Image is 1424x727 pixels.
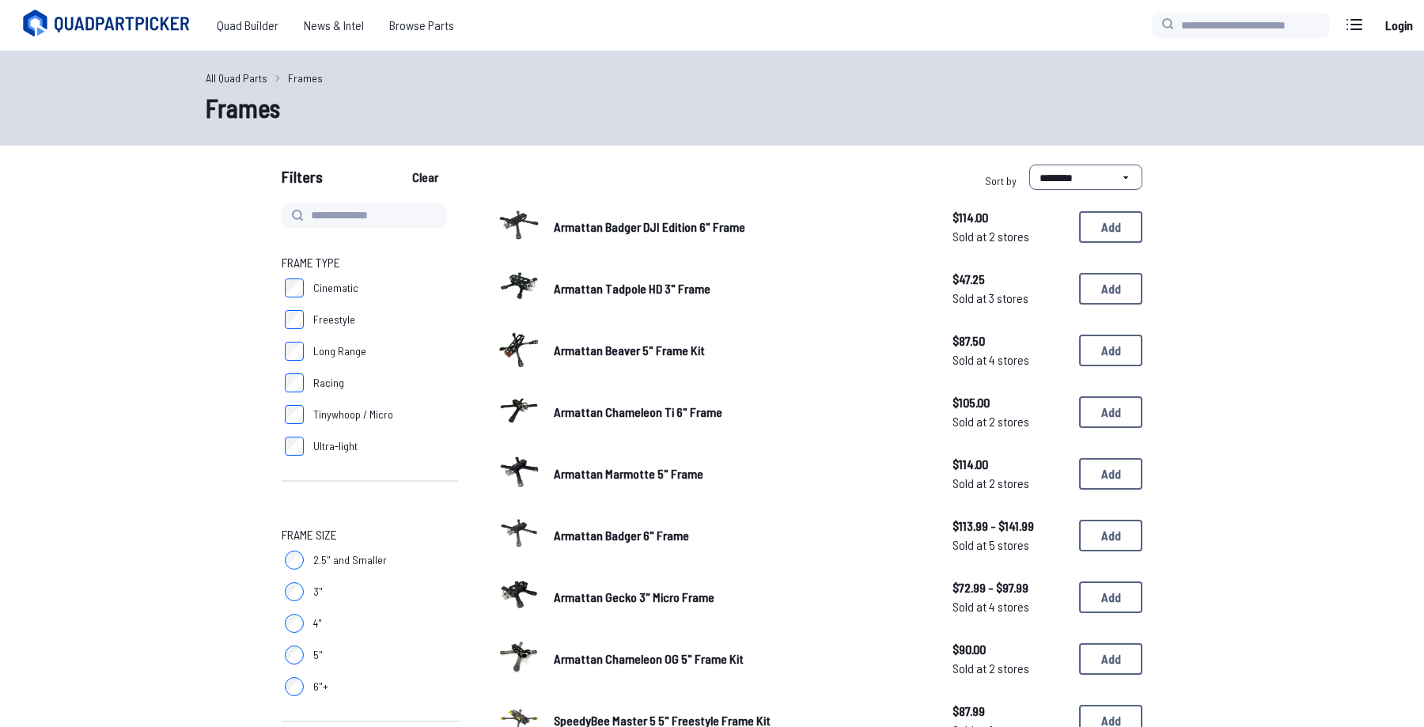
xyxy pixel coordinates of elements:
a: News & Intel [291,9,377,41]
span: Sold at 2 stores [952,659,1066,678]
span: Sold at 3 stores [952,289,1066,308]
span: Racing [313,375,344,391]
button: Add [1079,273,1142,305]
img: image [497,203,541,247]
a: image [497,449,541,498]
span: $87.50 [952,331,1066,350]
input: 4" [285,614,304,633]
input: 6"+ [285,677,304,696]
span: Armattan Badger DJI Edition 6" Frame [554,219,745,234]
span: Frame Type [282,253,340,272]
input: 3" [285,582,304,601]
span: Armattan Chameleon OG 5" Frame Kit [554,651,744,666]
button: Add [1079,520,1142,551]
span: $90.00 [952,640,1066,659]
span: $114.00 [952,455,1066,474]
span: Armattan Chameleon Ti 6" Frame [554,404,722,419]
span: Sold at 4 stores [952,597,1066,616]
span: $47.25 [952,270,1066,289]
span: Sold at 2 stores [952,474,1066,493]
span: Tinywhoop / Micro [313,407,393,422]
span: Freestyle [313,312,355,328]
button: Add [1079,211,1142,243]
a: Armattan Chameleon Ti 6" Frame [554,403,927,422]
img: image [497,511,541,555]
a: image [497,203,541,252]
a: Armattan Chameleon OG 5" Frame Kit [554,649,927,668]
span: Filters [282,165,323,196]
a: Armattan Gecko 3" Micro Frame [554,588,927,607]
img: image [497,449,541,494]
span: $87.99 [952,702,1066,721]
span: Sold at 2 stores [952,412,1066,431]
span: Armattan Beaver 5" Frame Kit [554,343,705,358]
button: Add [1079,396,1142,428]
input: 5" [285,646,304,665]
a: Login [1380,9,1418,41]
span: Sold at 2 stores [952,227,1066,246]
a: All Quad Parts [206,70,267,86]
span: Long Range [313,343,366,359]
button: Add [1079,643,1142,675]
a: image [497,326,541,375]
button: Clear [399,165,452,190]
img: image [497,264,541,309]
img: image [497,388,541,432]
span: $114.00 [952,208,1066,227]
button: Add [1079,458,1142,490]
span: Frame Size [282,525,337,544]
a: image [497,634,541,683]
span: 5" [313,647,323,663]
span: Armattan Badger 6" Frame [554,528,689,543]
a: image [497,573,541,622]
a: Browse Parts [377,9,467,41]
img: image [497,326,541,370]
span: Sort by [985,174,1017,187]
span: $72.99 - $97.99 [952,578,1066,597]
input: Cinematic [285,278,304,297]
span: Armattan Gecko 3" Micro Frame [554,589,714,604]
a: image [497,264,541,313]
img: image [497,573,541,617]
a: image [497,388,541,437]
input: Freestyle [285,310,304,329]
input: Tinywhoop / Micro [285,405,304,424]
span: Sold at 4 stores [952,350,1066,369]
img: image [497,634,541,679]
input: Long Range [285,342,304,361]
a: Armattan Marmotte 5" Frame [554,464,927,483]
span: $113.99 - $141.99 [952,517,1066,536]
a: image [497,511,541,560]
span: 4" [313,615,322,631]
span: 3" [313,584,323,600]
span: Armattan Marmotte 5" Frame [554,466,703,481]
input: Ultra-light [285,437,304,456]
span: 2.5" and Smaller [313,552,387,568]
span: 6"+ [313,679,328,695]
input: 2.5" and Smaller [285,551,304,570]
a: Armattan Badger DJI Edition 6" Frame [554,218,927,237]
span: Sold at 5 stores [952,536,1066,555]
span: Ultra-light [313,438,358,454]
button: Add [1079,335,1142,366]
a: Armattan Badger 6" Frame [554,526,927,545]
input: Racing [285,373,304,392]
button: Add [1079,581,1142,613]
span: Cinematic [313,280,358,296]
a: Armattan Tadpole HD 3" Frame [554,279,927,298]
select: Sort by [1029,165,1142,190]
a: Frames [288,70,323,86]
h1: Frames [206,89,1218,127]
span: $105.00 [952,393,1066,412]
a: Armattan Beaver 5" Frame Kit [554,341,927,360]
span: Armattan Tadpole HD 3" Frame [554,281,710,296]
a: Quad Builder [204,9,291,41]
